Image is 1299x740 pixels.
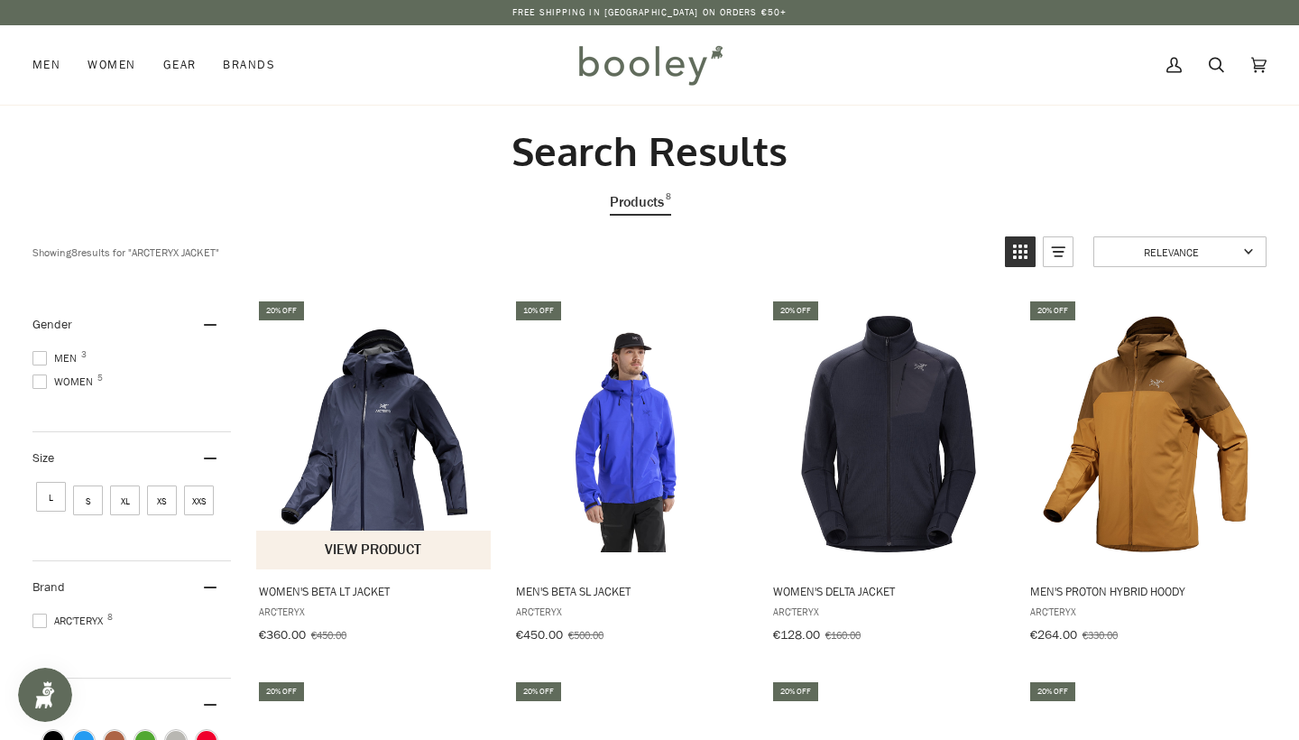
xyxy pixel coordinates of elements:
div: 20% off [516,683,561,702]
span: Arc'teryx [1030,604,1261,619]
a: Sort options [1093,236,1267,267]
span: Gear [163,56,197,74]
a: View Products Tab [610,190,671,216]
span: 5 [97,374,103,383]
img: Arc'Teryx Women's Beta LT Jacket Black Sapphire - Booley Galway [256,316,493,552]
span: Size: S [73,486,103,515]
span: Size: XL [110,486,140,515]
span: €330.00 [1082,627,1118,643]
span: Men [32,56,60,74]
img: Arc'teryx Women's Delta Jacket Black Sapphire - Booley Galway [770,316,1007,552]
a: View list mode [1043,236,1073,267]
span: Men [32,350,82,366]
button: View product [256,531,491,569]
span: Arc'teryx [32,613,108,629]
a: Brands [209,25,289,105]
a: Men's Proton Hybrid Hoody [1027,299,1264,649]
div: 20% off [259,683,304,702]
span: Relevance [1105,245,1238,260]
span: Arc'teryx [259,604,490,619]
span: €128.00 [773,626,820,643]
span: Size: XXS [184,486,214,515]
span: Size: XS [147,486,177,515]
span: Arc'teryx [516,604,747,619]
img: Booley [571,39,729,91]
span: Men's Proton Hybrid Hoody [1030,583,1261,599]
span: 8 [107,613,113,622]
span: Men's Beta SL Jacket [516,583,747,599]
span: Women's Beta LT Jacket [259,583,490,599]
iframe: Button to open loyalty program pop-up [18,668,72,722]
span: €160.00 [825,627,861,643]
a: Gear [150,25,210,105]
span: 8 [666,190,671,214]
a: View grid mode [1005,236,1036,267]
div: Showing results for " " [32,236,991,267]
span: €450.00 [516,626,563,643]
span: €450.00 [311,627,346,643]
a: Women's Beta LT Jacket [256,299,493,649]
span: Arc'teryx [773,604,1004,619]
span: €264.00 [1030,626,1077,643]
span: Size [32,449,54,467]
div: 20% off [1030,683,1075,702]
h2: Search Results [32,126,1267,176]
span: €360.00 [259,626,306,643]
span: 3 [81,350,87,359]
span: Women [88,56,135,74]
div: 20% off [259,301,304,320]
span: €500.00 [568,627,603,643]
a: Men [32,25,74,105]
div: 20% off [1030,301,1075,320]
span: Women's Delta Jacket [773,583,1004,599]
b: 8 [71,245,78,260]
img: Arc'teryx Men's Proton Hybrid Hoody Yukon / Relic - Booley Galway [1027,316,1264,552]
a: Men's Beta SL Jacket [513,299,750,649]
a: Women's Delta Jacket [770,299,1007,649]
span: Brand [32,578,65,596]
span: Size: L [36,482,66,512]
div: 20% off [773,683,818,702]
div: 20% off [773,301,818,320]
span: Women [32,374,98,390]
a: Women [74,25,149,105]
div: 10% off [516,301,561,320]
span: Gender [32,316,72,333]
span: Brands [223,56,275,74]
p: Free Shipping in [GEOGRAPHIC_DATA] on Orders €50+ [512,5,787,20]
